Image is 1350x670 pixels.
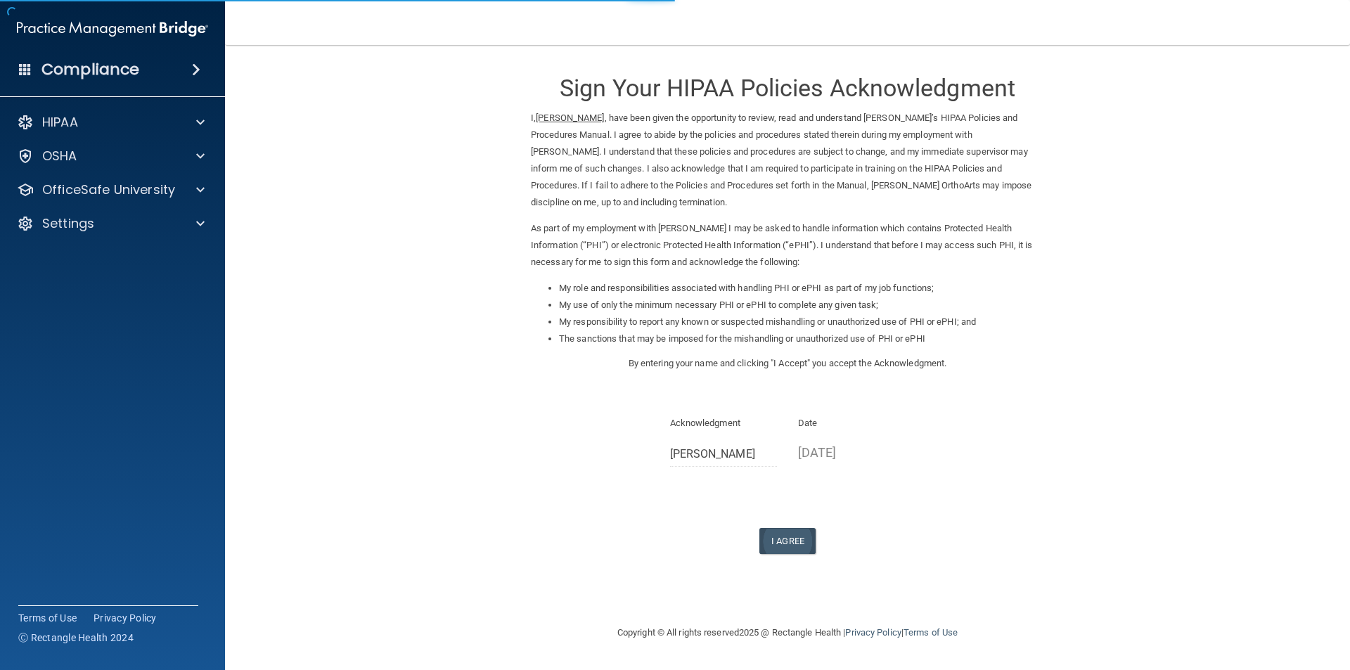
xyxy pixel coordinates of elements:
a: Privacy Policy [845,627,901,638]
a: OfficeSafe University [17,181,205,198]
p: By entering your name and clicking "I Accept" you accept the Acknowledgment. [531,355,1044,372]
a: Terms of Use [18,611,77,625]
li: My responsibility to report any known or suspected mishandling or unauthorized use of PHI or ePHI... [559,314,1044,330]
input: Full Name [670,441,778,467]
p: Acknowledgment [670,415,778,432]
h4: Compliance [41,60,139,79]
h3: Sign Your HIPAA Policies Acknowledgment [531,75,1044,101]
p: Date [798,415,906,432]
div: Copyright © All rights reserved 2025 @ Rectangle Health | | [531,610,1044,655]
a: Terms of Use [904,627,958,638]
p: As part of my employment with [PERSON_NAME] I may be asked to handle information which contains P... [531,220,1044,271]
p: [DATE] [798,441,906,464]
p: I, , have been given the opportunity to review, read and understand [PERSON_NAME]’s HIPAA Policie... [531,110,1044,211]
p: Settings [42,215,94,232]
span: Ⓒ Rectangle Health 2024 [18,631,134,645]
li: My use of only the minimum necessary PHI or ePHI to complete any given task; [559,297,1044,314]
a: OSHA [17,148,205,165]
li: My role and responsibilities associated with handling PHI or ePHI as part of my job functions; [559,280,1044,297]
img: PMB logo [17,15,208,43]
a: Settings [17,215,205,232]
p: OSHA [42,148,77,165]
ins: [PERSON_NAME] [536,112,604,123]
p: HIPAA [42,114,78,131]
a: HIPAA [17,114,205,131]
p: OfficeSafe University [42,181,175,198]
button: I Agree [759,528,816,554]
li: The sanctions that may be imposed for the mishandling or unauthorized use of PHI or ePHI [559,330,1044,347]
a: Privacy Policy [94,611,157,625]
